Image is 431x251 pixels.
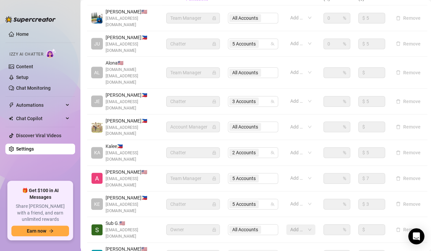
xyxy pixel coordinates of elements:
[106,227,158,240] span: [EMAIL_ADDRESS][DOMAIN_NAME]
[393,174,423,182] button: Remove
[91,224,103,235] img: Sub Genius
[212,42,216,46] span: lock
[106,91,158,99] span: [PERSON_NAME] 🇵🇭
[170,199,216,209] span: Chatter
[16,75,28,80] a: Setup
[106,150,158,163] span: [EMAIL_ADDRESS][DOMAIN_NAME]
[229,200,259,208] span: 5 Accounts
[106,117,158,124] span: [PERSON_NAME] 🇵🇭
[270,151,274,155] span: team
[106,8,158,15] span: [PERSON_NAME] 🇺🇸
[91,121,103,133] img: Aaron Paul Carnaje
[170,225,216,235] span: Owner
[408,228,424,244] div: Open Intercom Messenger
[16,113,64,124] span: Chat Copilot
[106,67,158,86] span: [DOMAIN_NAME][EMAIL_ADDRESS][DOMAIN_NAME]
[16,133,61,138] a: Discover Viral Videos
[9,51,43,58] span: Izzy AI Chatter
[212,71,216,75] span: lock
[270,42,274,46] span: team
[27,228,46,234] span: Earn now
[393,200,423,208] button: Remove
[94,149,100,156] span: KA
[170,122,216,132] span: Account Manager
[106,124,158,137] span: [EMAIL_ADDRESS][DOMAIN_NAME]
[11,187,69,200] span: 🎁 Get $100 in AI Messages
[46,49,56,58] img: AI Chatter
[5,16,56,23] img: logo-BBDzfeDw.svg
[106,194,158,201] span: [PERSON_NAME] 🇵🇭
[393,40,423,48] button: Remove
[170,39,216,49] span: Chatter
[229,149,259,157] span: 2 Accounts
[106,220,158,227] span: Sub G. 🇺🇸
[9,102,14,108] span: thunderbolt
[106,176,158,188] span: [EMAIL_ADDRESS][DOMAIN_NAME]
[229,40,259,48] span: 5 Accounts
[393,123,423,131] button: Remove
[106,34,158,41] span: [PERSON_NAME] 🇵🇭
[170,173,216,183] span: Team Manager
[49,229,54,233] span: arrow-right
[106,59,158,67] span: Alona 🇺🇸
[393,226,423,234] button: Remove
[94,200,100,208] span: KE
[94,40,100,48] span: JU
[170,96,216,106] span: Chatter
[393,149,423,157] button: Remove
[11,203,69,223] span: Share [PERSON_NAME] with a friend, and earn unlimited rewards
[16,64,33,69] a: Content
[106,168,158,176] span: [PERSON_NAME] 🇺🇸
[270,202,274,206] span: team
[170,68,216,78] span: Team Manager
[212,202,216,206] span: lock
[16,85,51,91] a: Chat Monitoring
[393,97,423,105] button: Remove
[229,97,259,105] span: 3 Accounts
[16,100,64,110] span: Automations
[9,116,13,121] img: Chat Copilot
[16,146,34,152] a: Settings
[95,98,100,105] span: JE
[106,143,158,150] span: Kalee 🇵🇭
[212,125,216,129] span: lock
[91,12,103,23] img: Emad Ataei
[212,176,216,180] span: lock
[393,14,423,22] button: Remove
[212,228,216,232] span: lock
[170,148,216,158] span: Chatter
[106,201,158,214] span: [EMAIL_ADDRESS][DOMAIN_NAME]
[212,151,216,155] span: lock
[270,99,274,103] span: team
[94,69,100,76] span: AL
[91,173,103,184] img: Alexicon Ortiaga
[106,15,158,28] span: [EMAIL_ADDRESS][DOMAIN_NAME]
[232,200,256,208] span: 5 Accounts
[393,69,423,77] button: Remove
[212,99,216,103] span: lock
[106,41,158,54] span: [EMAIL_ADDRESS][DOMAIN_NAME]
[16,31,29,37] a: Home
[232,149,256,156] span: 2 Accounts
[170,13,216,23] span: Team Manager
[11,226,69,236] button: Earn nowarrow-right
[232,40,256,48] span: 5 Accounts
[212,16,216,20] span: lock
[106,99,158,111] span: [EMAIL_ADDRESS][DOMAIN_NAME]
[232,98,256,105] span: 3 Accounts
